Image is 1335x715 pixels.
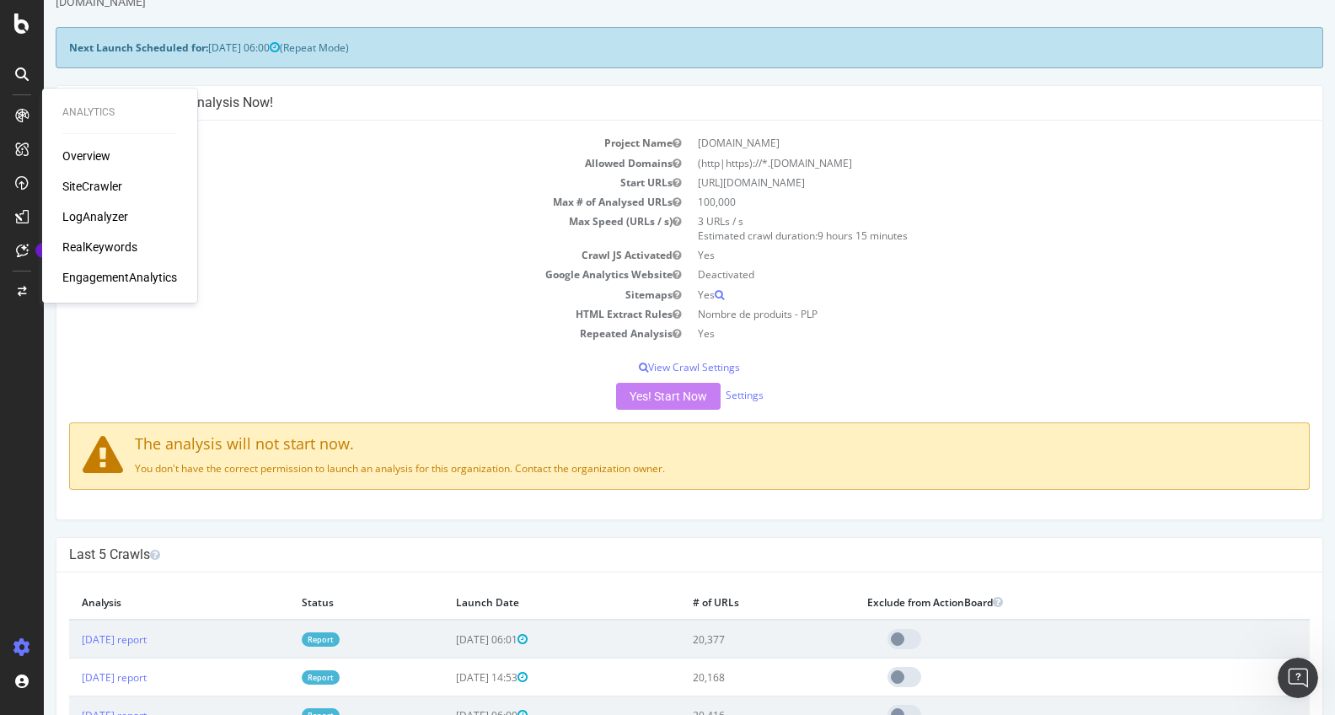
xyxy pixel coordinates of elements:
[53,552,67,566] button: Emoji picker
[1278,658,1318,698] iframe: Intercom live chat
[811,585,1204,620] th: Exclude from ActionBoard
[26,552,40,566] button: Upload attachment
[25,133,646,153] td: Project Name
[682,388,720,402] a: Settings
[107,552,121,566] button: Start recording
[646,212,1266,245] td: 3 URLs / s Estimated crawl duration:
[82,8,191,21] h1: [PERSON_NAME]
[25,585,245,620] th: Analysis
[80,552,94,566] button: Gif picker
[289,546,316,573] button: Send a message…
[25,265,646,284] td: Google Analytics Website
[636,585,811,620] th: # of URLs
[62,178,122,195] a: SiteCrawler
[27,142,263,159] div: Hi there! 👋
[25,173,646,192] td: Start URLs
[164,40,236,55] span: [DATE] 06:00
[25,245,646,265] td: Crawl JS Activated
[25,153,646,173] td: Allowed Domains
[38,670,103,685] a: [DATE] report
[39,436,1252,453] h4: The analysis will not start now.
[258,632,296,647] a: Report
[38,632,103,647] a: [DATE] report
[62,208,128,225] a: LogAnalyzer
[646,133,1266,153] td: [DOMAIN_NAME]
[412,632,484,647] span: [DATE] 06:01
[412,670,484,685] span: [DATE] 14:53
[264,7,296,39] button: Home
[62,269,177,286] a: EngagementAnalytics
[39,461,1252,476] p: You don't have the correct permission to launch an analysis for this organization. Contact the or...
[13,132,324,331] div: Laura says…
[296,7,326,37] div: Close
[25,94,1266,111] h4: Configure your New Analysis Now!
[646,324,1266,343] td: Yes
[646,153,1266,173] td: (http|https)://*.[DOMAIN_NAME]
[646,192,1266,212] td: 100,000
[25,192,646,212] td: Max # of Analysed URLs
[25,324,646,343] td: Repeated Analysis
[646,173,1266,192] td: [URL][DOMAIN_NAME]
[35,243,51,258] div: Tooltip anchor
[25,40,164,55] strong: Next Launch Scheduled for:
[12,27,1279,68] div: (Repeat Mode)
[27,168,263,283] div: Welcome to Botify chat support! Have a question? Reply to this message and our team will get back...
[82,21,157,38] p: Active 6h ago
[646,265,1266,284] td: Deactivated
[25,212,646,245] td: Max Speed (URLs / s)
[13,132,276,293] div: Hi there! 👋Welcome to Botify chat support!Have a question? Reply to this message and our team wil...
[11,7,43,39] button: go back
[25,360,1266,374] p: View Crawl Settings
[646,304,1266,324] td: Nombre de produits - PLP
[62,105,177,120] div: Analytics
[258,670,296,685] a: Report
[245,585,399,620] th: Status
[646,285,1266,304] td: Yes
[636,659,811,696] td: 20,168
[25,546,1266,563] h4: Last 5 Crawls
[25,285,646,304] td: Sitemaps
[14,517,323,546] textarea: Message…
[25,304,646,324] td: HTML Extract Rules
[774,228,864,243] span: 9 hours 15 minutes
[48,9,75,36] img: Profile image for Laura
[62,148,110,164] a: Overview
[62,239,137,255] a: RealKeywords
[636,620,811,659] td: 20,377
[646,245,1266,265] td: Yes
[399,585,636,620] th: Launch Date
[27,297,163,307] div: [PERSON_NAME] • 1m ago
